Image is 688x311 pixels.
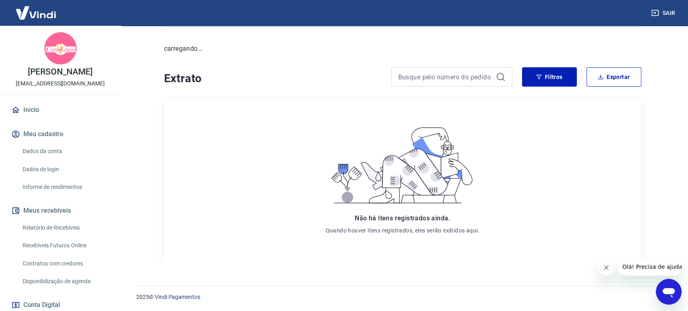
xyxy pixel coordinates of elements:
button: Meus recebíveis [10,202,111,220]
a: Contratos com credores [19,255,111,272]
a: Informe de rendimentos [19,179,111,195]
img: Vindi [10,0,62,25]
a: Disponibilização de agenda [19,273,111,290]
a: Dados de login [19,161,111,178]
a: Vindi Pagamentos [155,294,200,300]
span: Não há itens registrados ainda. [355,214,450,222]
p: Quando houver itens registrados, eles serão exibidos aqui. [325,226,479,234]
p: [PERSON_NAME] [28,68,92,76]
button: Filtros [522,67,577,87]
a: Início [10,101,111,119]
iframe: Mensagem da empresa [617,258,682,276]
button: Meu cadastro [10,125,111,143]
span: Olá! Precisa de ajuda? [5,6,68,12]
p: 2025 © [136,293,669,301]
p: [EMAIL_ADDRESS][DOMAIN_NAME] [16,79,105,88]
a: Recebíveis Futuros Online [19,237,111,254]
h4: Extrato [164,70,382,87]
iframe: Botão para abrir a janela de mensagens [656,279,682,305]
button: Sair [649,6,678,21]
input: Busque pelo número do pedido [398,71,493,83]
img: b3b5da38-2be6-44ff-a204-f786c7b2cd31.jpeg [44,32,77,64]
p: carregando... [164,44,641,54]
button: Exportar [586,67,641,87]
iframe: Fechar mensagem [598,259,614,276]
a: Relatório de Recebíveis [19,220,111,236]
a: Dados da conta [19,143,111,160]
